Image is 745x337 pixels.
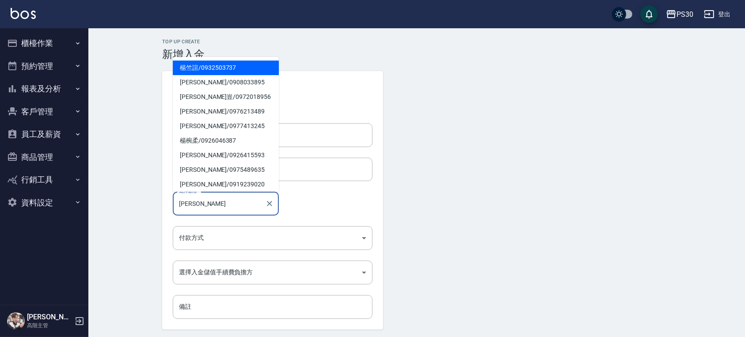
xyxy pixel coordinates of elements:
[173,192,279,206] span: [PERSON_NAME] / 0903911922
[263,197,276,210] button: Clear
[677,9,693,20] div: PS30
[4,55,85,78] button: 預約管理
[173,163,279,177] span: [PERSON_NAME] / 0975489635
[173,90,279,104] span: [PERSON_NAME]豈 / 0972018956
[173,133,279,148] span: 楊椀柔 / 0926046387
[173,119,279,133] span: [PERSON_NAME] / 0977413245
[162,39,671,45] h2: Top Up Create
[173,148,279,163] span: [PERSON_NAME] / 0926415593
[4,77,85,100] button: 報表及分析
[173,104,279,119] span: [PERSON_NAME] / 0976213489
[4,32,85,55] button: 櫃檯作業
[4,168,85,191] button: 行銷工具
[4,146,85,169] button: 商品管理
[7,312,25,330] img: Person
[173,61,279,75] span: 楊竺諠 / 0932503737
[4,100,85,123] button: 客戶管理
[162,48,671,61] h3: 新增入金
[173,75,279,90] span: [PERSON_NAME] / 0908033895
[27,322,72,329] p: 高階主管
[700,6,734,23] button: 登出
[4,191,85,214] button: 資料設定
[27,313,72,322] h5: [PERSON_NAME]
[4,123,85,146] button: 員工及薪資
[640,5,658,23] button: save
[662,5,697,23] button: PS30
[173,177,279,192] span: [PERSON_NAME] / 0919239020
[11,8,36,19] img: Logo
